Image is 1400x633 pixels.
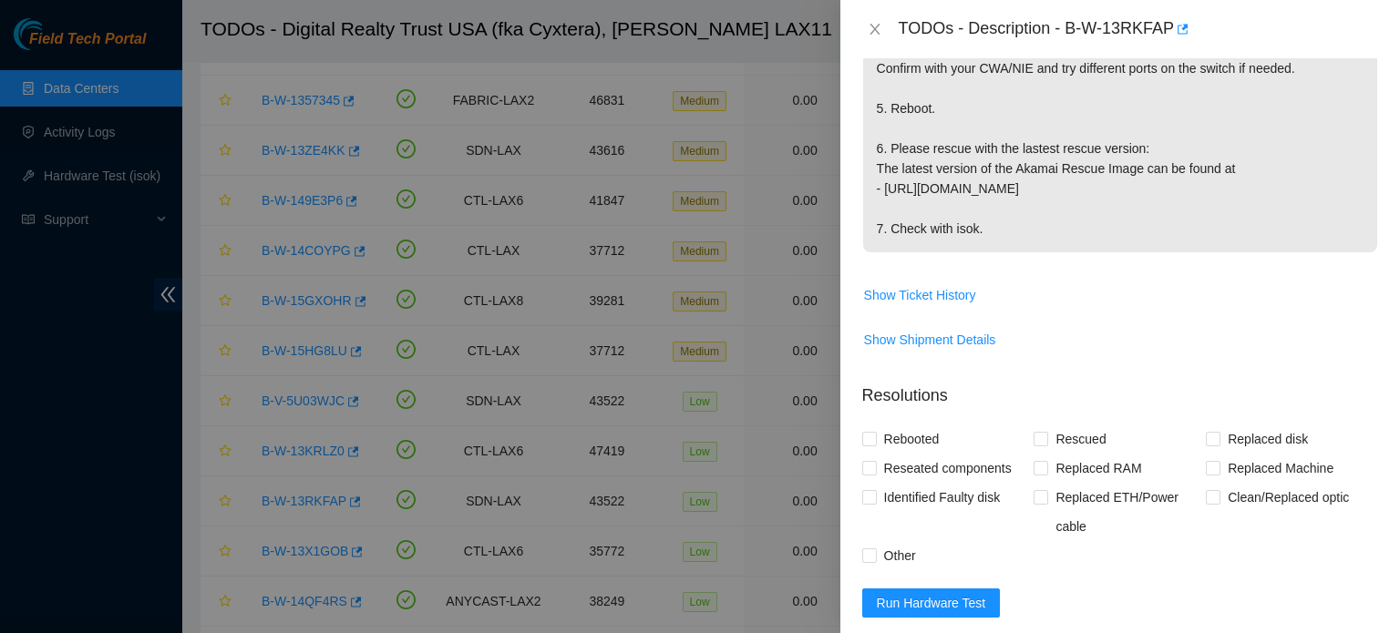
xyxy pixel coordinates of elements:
span: Replaced disk [1220,424,1315,454]
button: Close [862,21,888,38]
button: Run Hardware Test [862,588,1001,618]
span: Other [877,541,923,570]
div: TODOs - Description - B-W-13RKFAP [899,15,1378,44]
span: Rescued [1048,424,1113,454]
button: Show Shipment Details [863,325,997,354]
span: Show Shipment Details [864,330,996,350]
span: Clean/Replaced optic [1220,483,1356,512]
p: Resolutions [862,369,1378,408]
span: Replaced ETH/Power cable [1048,483,1206,541]
span: Replaced Machine [1220,454,1341,483]
span: Show Ticket History [864,285,976,305]
span: Identified Faulty disk [877,483,1008,512]
span: Run Hardware Test [877,593,986,613]
button: Show Ticket History [863,281,977,310]
span: Reseated components [877,454,1019,483]
span: Replaced RAM [1048,454,1148,483]
span: close [868,22,882,36]
span: Rebooted [877,424,947,454]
